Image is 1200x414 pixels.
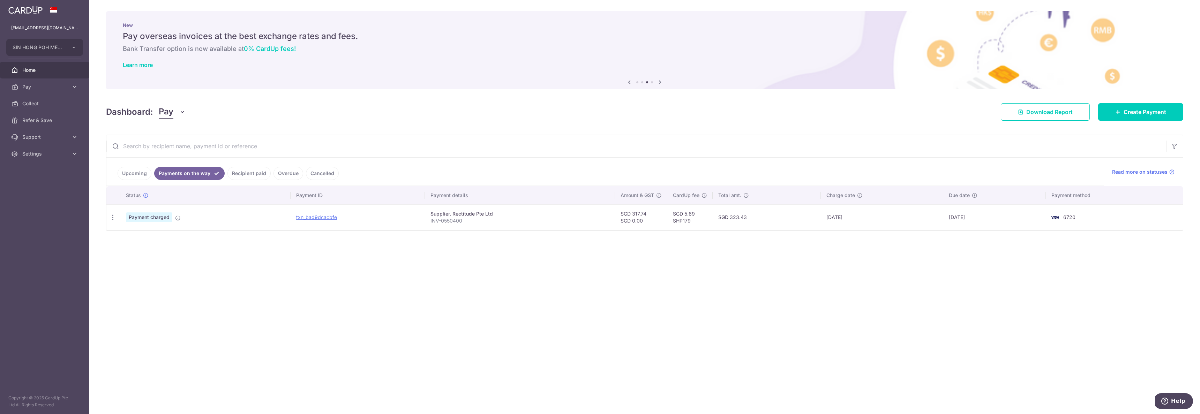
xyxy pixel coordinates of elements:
p: INV-0550400 [430,217,609,224]
th: Payment details [425,186,615,204]
span: Charge date [826,192,855,199]
h4: Dashboard: [106,106,153,118]
img: International Invoice Banner [106,11,1183,89]
a: Recipient paid [227,167,271,180]
span: Refer & Save [22,117,68,124]
span: Pay [159,105,173,119]
iframe: Opens a widget where you can find more information [1155,393,1193,411]
h5: Pay overseas invoices at the best exchange rates and fees. [123,31,1167,42]
a: Create Payment [1098,103,1183,121]
span: Due date [949,192,970,199]
button: SIN HONG POH METAL TRADING [6,39,83,56]
span: 0% CardUp fees! [244,45,296,52]
span: Total amt. [718,192,741,199]
span: Download Report [1026,108,1073,116]
p: [EMAIL_ADDRESS][DOMAIN_NAME] [11,24,78,31]
p: New [123,22,1167,28]
img: Bank Card [1048,213,1062,221]
a: Learn more [123,61,153,68]
a: Upcoming [118,167,151,180]
span: Pay [22,83,68,90]
span: Support [22,134,68,141]
span: Collect [22,100,68,107]
div: Supplier. Rectitude Pte Ltd [430,210,609,217]
input: Search by recipient name, payment id or reference [106,135,1166,157]
span: Home [22,67,68,74]
a: Payments on the way [154,167,225,180]
td: [DATE] [821,204,943,230]
td: SGD 5.69 SHP179 [667,204,713,230]
span: Status [126,192,141,199]
span: Create Payment [1124,108,1166,116]
span: 6720 [1063,214,1075,220]
td: SGD 317.74 SGD 0.00 [615,204,667,230]
td: SGD 323.43 [713,204,821,230]
span: Settings [22,150,68,157]
a: Overdue [273,167,303,180]
span: SIN HONG POH METAL TRADING [13,44,64,51]
a: Read more on statuses [1112,168,1175,175]
a: Download Report [1001,103,1090,121]
h6: Bank Transfer option is now available at [123,45,1167,53]
a: Cancelled [306,167,339,180]
a: txn_bad9dcacbfe [296,214,337,220]
span: Amount & GST [621,192,654,199]
span: Read more on statuses [1112,168,1168,175]
span: CardUp fee [673,192,699,199]
td: [DATE] [943,204,1046,230]
button: Pay [159,105,186,119]
img: CardUp [8,6,43,14]
th: Payment method [1046,186,1183,204]
span: Payment charged [126,212,172,222]
th: Payment ID [291,186,425,204]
